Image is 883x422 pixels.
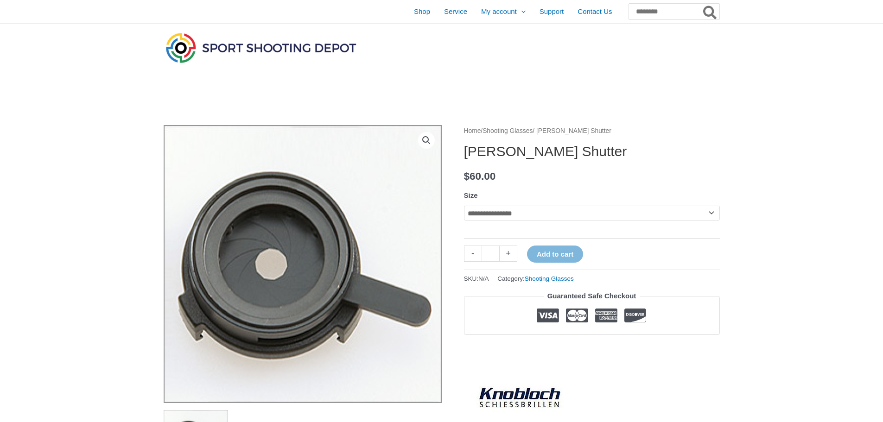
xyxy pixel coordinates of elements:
[464,342,720,353] iframe: Customer reviews powered by Trustpilot
[464,170,496,182] bdi: 60.00
[500,246,517,262] a: +
[527,246,583,263] button: Add to cart
[464,170,470,182] span: $
[418,132,435,149] a: View full-screen image gallery
[482,246,500,262] input: Product quantity
[464,273,489,284] span: SKU:
[464,246,482,262] a: -
[164,125,442,403] img: Knobloch Iris Shutter
[701,4,719,19] button: Search
[464,191,478,199] label: Size
[464,127,481,134] a: Home
[483,127,533,134] a: Shooting Glasses
[464,143,720,160] h1: [PERSON_NAME] Shutter
[464,125,720,137] nav: Breadcrumb
[497,273,573,284] span: Category:
[525,275,574,282] a: Shooting Glasses
[164,31,358,65] img: Sport Shooting Depot
[544,290,640,302] legend: Guaranteed Safe Checkout
[478,275,489,282] span: N/A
